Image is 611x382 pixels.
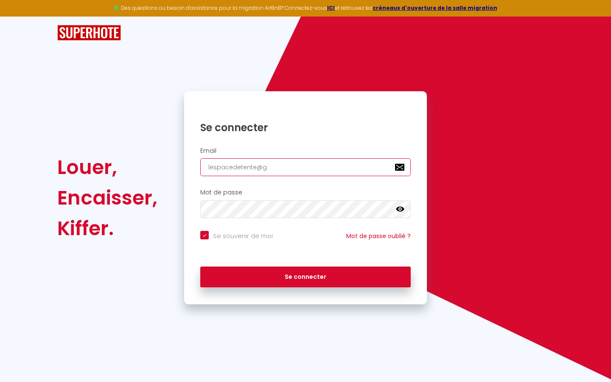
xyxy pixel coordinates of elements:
[7,3,32,29] button: Ouvrir le widget de chat LiveChat
[373,4,497,11] a: créneaux d'ouverture de la salle migration
[200,267,411,288] button: Se connecter
[57,213,157,244] div: Kiffer.
[346,232,411,240] a: Mot de passe oublié ?
[200,189,411,196] h2: Mot de passe
[57,152,157,183] div: Louer,
[200,147,411,154] h2: Email
[200,158,411,176] input: Ton Email
[327,4,335,11] a: ICI
[200,121,411,134] h1: Se connecter
[57,183,157,213] div: Encaisser,
[57,25,121,41] img: SuperHote logo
